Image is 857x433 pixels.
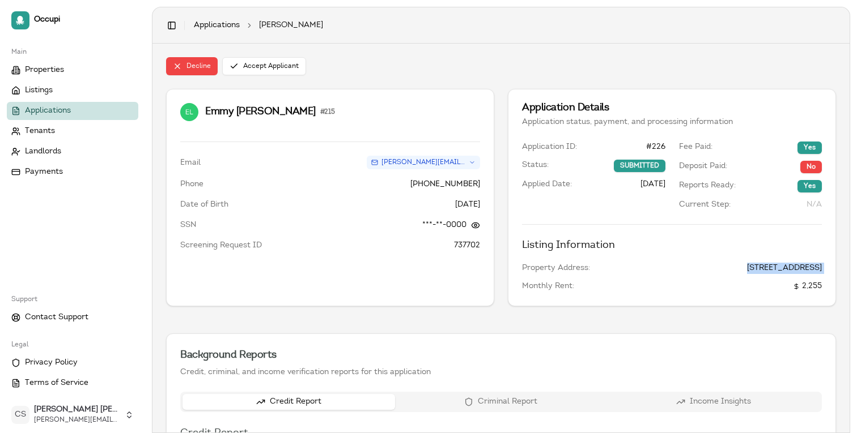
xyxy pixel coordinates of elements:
span: Current Step: [679,199,731,211]
nav: breadcrumb [194,20,323,31]
a: Applications [7,102,138,120]
div: Main [7,43,138,61]
span: N/A [807,201,822,209]
div: No [800,161,822,173]
span: Properties [25,65,64,76]
div: Legal [7,336,138,354]
div: Yes [797,142,822,154]
span: [STREET_ADDRESS] [747,263,822,274]
span: Fee Paid: [679,142,712,154]
dt: Email [180,157,201,169]
span: Applied Date: [522,179,572,190]
dt: SSN [180,220,196,231]
span: Emmy [PERSON_NAME] [205,104,316,120]
a: Payments [7,163,138,181]
dt: Date of Birth [180,199,228,211]
a: Contact Support [7,308,138,327]
div: Application Details [522,103,822,113]
button: Income Insights [607,394,820,410]
span: Deposit Paid: [679,161,727,173]
span: Tenants [25,126,55,137]
div: Background Reports [180,348,822,363]
span: [PERSON_NAME] [259,20,323,31]
a: [PHONE_NUMBER] [410,181,480,188]
div: SUBMITTED [614,160,665,172]
span: 737702 [454,242,480,250]
button: Credit Report [183,394,395,410]
span: Privacy Policy [25,357,78,368]
a: Privacy Policy [7,354,138,372]
span: Applications [25,105,71,117]
dt: Screening Request ID [180,240,262,251]
a: Occupi [7,7,138,34]
span: Payments [25,166,63,178]
a: Tenants [7,122,138,140]
a: Landlords [7,143,138,161]
a: Terms of Service [7,374,138,392]
span: # 226 [646,142,665,153]
span: Occupi [34,15,134,25]
img: Emmy Leigh [180,103,198,121]
a: Applications [194,20,240,31]
span: Landlords [25,146,61,157]
span: Property Address: [522,263,590,274]
span: # 215 [320,108,334,117]
span: [DATE] [640,179,665,190]
span: Terms of Service [25,378,88,389]
span: Application ID: [522,142,577,153]
span: Contact Support [25,312,88,323]
div: Support [7,290,138,308]
span: Monthly Rent: [522,281,574,292]
div: Credit, criminal, and income verification reports for this application [180,367,822,378]
h4: Listing Information [522,238,822,254]
span: Listings [25,85,53,96]
button: Criminal Report [395,394,608,410]
span: [PERSON_NAME] [PERSON_NAME] [34,405,120,415]
button: CS[PERSON_NAME] [PERSON_NAME][PERSON_NAME][EMAIL_ADDRESS][DOMAIN_NAME] [7,401,138,428]
dt: Phone [180,179,203,190]
span: 2,255 [793,281,822,292]
span: [PERSON_NAME][EMAIL_ADDRESS][DOMAIN_NAME] [34,415,120,425]
span: Status: [522,160,549,172]
button: Decline [166,57,218,75]
span: [PERSON_NAME][EMAIL_ADDRESS][DATE][DOMAIN_NAME] [381,158,465,167]
span: CS [11,406,29,424]
span: Reports Ready: [679,180,736,192]
div: Application status, payment, and processing information [522,117,822,128]
dd: [DATE] [455,199,480,211]
a: Listings [7,82,138,100]
div: Yes [797,180,822,192]
a: Properties [7,61,138,79]
button: Accept Applicant [222,57,306,75]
